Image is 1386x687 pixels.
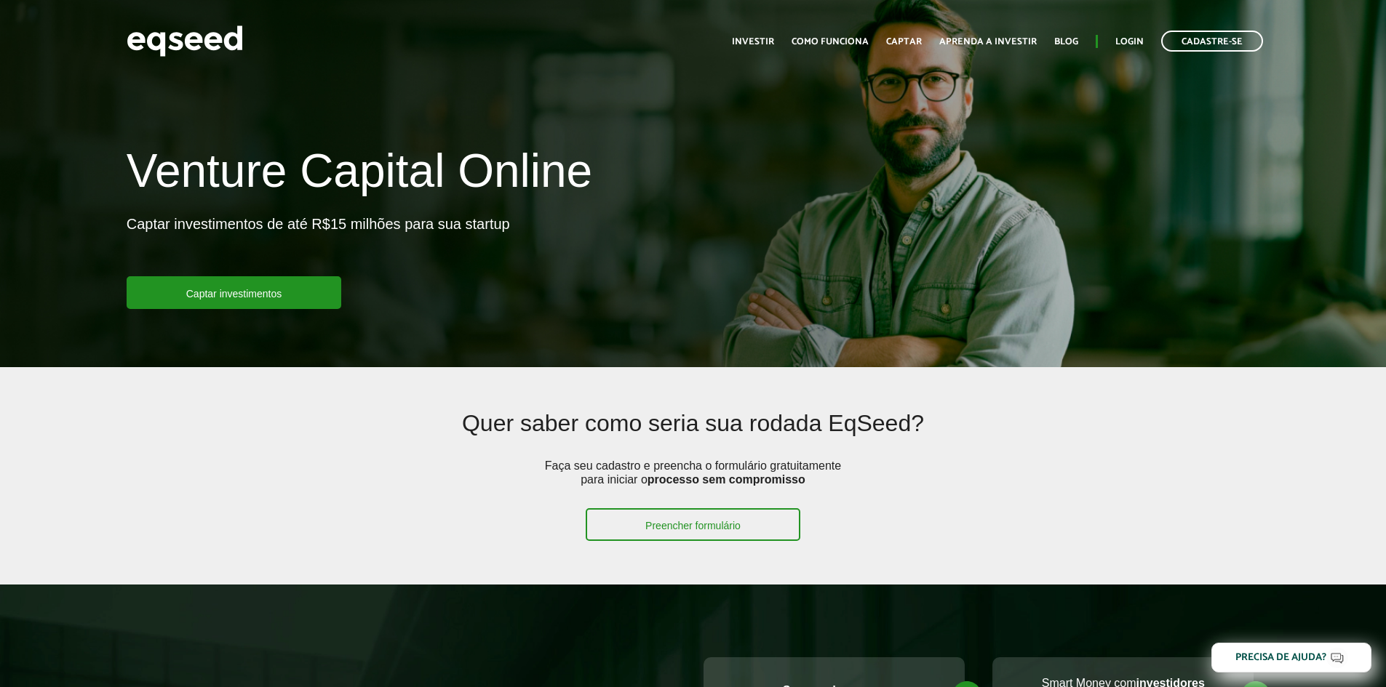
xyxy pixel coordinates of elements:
a: Investir [732,37,774,47]
a: Captar investimentos [127,276,342,309]
a: Cadastre-se [1161,31,1263,52]
a: Como funciona [792,37,869,47]
h1: Venture Capital Online [127,145,592,204]
a: Preencher formulário [586,508,800,541]
img: EqSeed [127,22,243,60]
a: Blog [1054,37,1078,47]
h2: Quer saber como seria sua rodada EqSeed? [242,411,1144,458]
a: Captar [886,37,922,47]
strong: processo sem compromisso [648,473,805,486]
a: Aprenda a investir [939,37,1037,47]
a: Login [1115,37,1144,47]
p: Faça seu cadastro e preencha o formulário gratuitamente para iniciar o [540,459,845,508]
p: Captar investimentos de até R$15 milhões para sua startup [127,215,510,276]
